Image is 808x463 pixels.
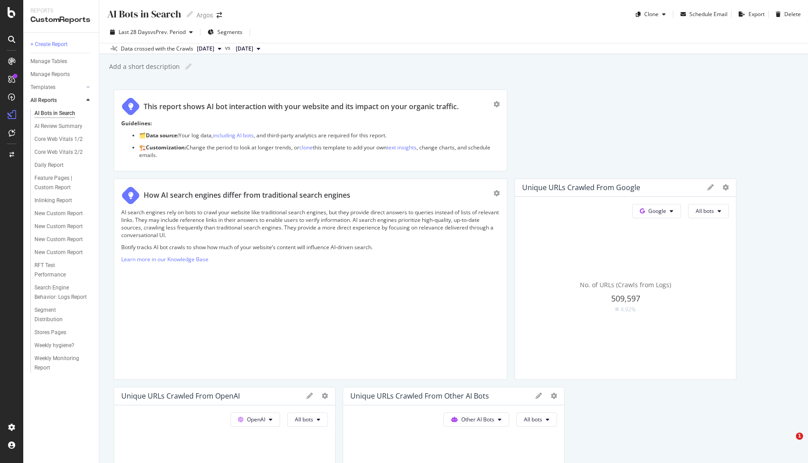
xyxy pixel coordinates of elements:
[30,7,92,15] div: Reports
[144,102,459,112] div: This report shows AI bot interaction with your website and its impact on your organic traffic.
[34,122,93,131] a: AI Review Summary
[30,96,57,105] div: All Reports
[144,190,350,200] div: How AI search engines differ from traditional search engines
[108,62,180,71] div: Add a short description
[34,222,83,231] div: New Custom Report
[461,416,494,423] span: Other AI Bots
[30,83,84,92] a: Templates
[213,132,254,139] a: including AI bots
[34,306,93,324] a: Segment Distribution
[217,12,222,18] div: arrow-right-arrow-left
[34,235,93,244] a: New Custom Report
[34,354,85,373] div: Weekly Monitoring Report
[621,306,636,313] div: 4.92%
[34,222,93,231] a: New Custom Report
[34,306,84,324] div: Segment Distribution
[106,25,196,39] button: Last 28 DaysvsPrev. Period
[34,161,93,170] a: Daily Report
[106,7,181,21] div: AI Bots in Search
[34,135,83,144] div: Core Web Vitals 1/2
[30,40,93,49] a: + Create Report
[236,45,253,53] span: 2025 Sep. 3rd
[34,209,93,218] a: New Custom Report
[34,283,93,302] a: Search Engine Behavior: Logs Report
[615,308,619,310] img: Equal
[580,280,671,289] span: No. of URLs (Crawls from Logs)
[34,196,72,205] div: Inlinking Report
[796,433,803,440] span: 1
[217,28,242,36] span: Segments
[677,7,727,21] button: Schedule Email
[34,161,64,170] div: Daily Report
[632,7,669,21] button: Clone
[34,174,93,192] a: Feature Pages | Custom Report
[524,416,542,423] span: All bots
[30,96,84,105] a: All Reports
[34,248,83,257] div: New Custom Report
[34,209,83,218] div: New Custom Report
[139,144,500,159] p: 🏗️ Change the period to look at longer trends, or this template to add your own , change charts, ...
[30,70,93,79] a: Manage Reports
[30,40,68,49] div: + Create Report
[196,11,213,20] div: Argos
[34,341,93,350] a: Weekly hygiene?
[34,248,93,257] a: New Custom Report
[632,204,681,218] button: Google
[784,10,801,18] div: Delete
[121,255,208,263] a: Learn more in our Knowledge Base
[30,57,93,66] a: Manage Tables
[515,178,736,380] div: Unique URLs Crawled from GoogleGoogleAll botsNo. of URLs (Crawls from Logs)509,597Equal4.92%
[688,204,729,218] button: All bots
[696,207,714,215] span: All bots
[34,109,93,118] a: AI Bots in Search
[230,412,280,427] button: OpenAI
[748,10,765,18] div: Export
[34,196,93,205] a: Inlinking Report
[247,416,265,423] span: OpenAI
[34,135,93,144] a: Core Web Vitals 1/2
[146,144,186,151] strong: Customization:
[204,25,246,39] button: Segments
[114,178,507,380] div: How AI search engines differ from traditional search enginesAI search engines rely on bots to cra...
[295,416,313,423] span: All bots
[34,354,93,373] a: Weekly Monitoring Report
[121,45,193,53] div: Data crossed with the Crawls
[611,293,640,304] span: 509,597
[34,148,93,157] a: Core Web Vitals 2/2
[34,174,86,192] div: Feature Pages | Custom Report
[34,109,75,118] div: AI Bots in Search
[34,328,93,337] a: Stores Pages
[30,70,70,79] div: Manage Reports
[34,122,82,131] div: AI Review Summary
[30,83,55,92] div: Templates
[121,243,500,251] p: Botify tracks AI bot crawls to show how much of your website’s content will influence AI-driven s...
[121,208,500,239] p: AI search engines rely on bots to crawl your website like traditional search engines, but they pr...
[648,207,666,215] span: Google
[150,28,186,36] span: vs Prev. Period
[225,44,232,52] span: vs
[522,183,640,192] div: Unique URLs Crawled from Google
[299,144,313,151] a: clone
[34,261,84,280] div: RFT Test Performance
[350,391,489,400] div: Unique URLs Crawled from Other AI Bots
[139,132,500,139] p: 🗂️ Your log data, , and third-party analytics are required for this report.
[197,45,214,53] span: 2025 Oct. 1st
[34,148,83,157] div: Core Web Vitals 2/2
[287,412,328,427] button: All bots
[778,433,799,454] iframe: Intercom live chat
[387,144,417,151] a: text insights
[443,412,509,427] button: Other AI Bots
[185,64,191,70] i: Edit report name
[772,7,801,21] button: Delete
[644,10,659,18] div: Clone
[735,7,765,21] button: Export
[689,10,727,18] div: Schedule Email
[121,391,240,400] div: Unique URLs Crawled from OpenAI
[516,412,557,427] button: All bots
[493,190,500,196] div: gear
[34,283,87,302] div: Search Engine Behavior: Logs Report
[34,328,66,337] div: Stores Pages
[232,43,264,54] button: [DATE]
[493,101,500,107] div: gear
[187,11,193,17] i: Edit report name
